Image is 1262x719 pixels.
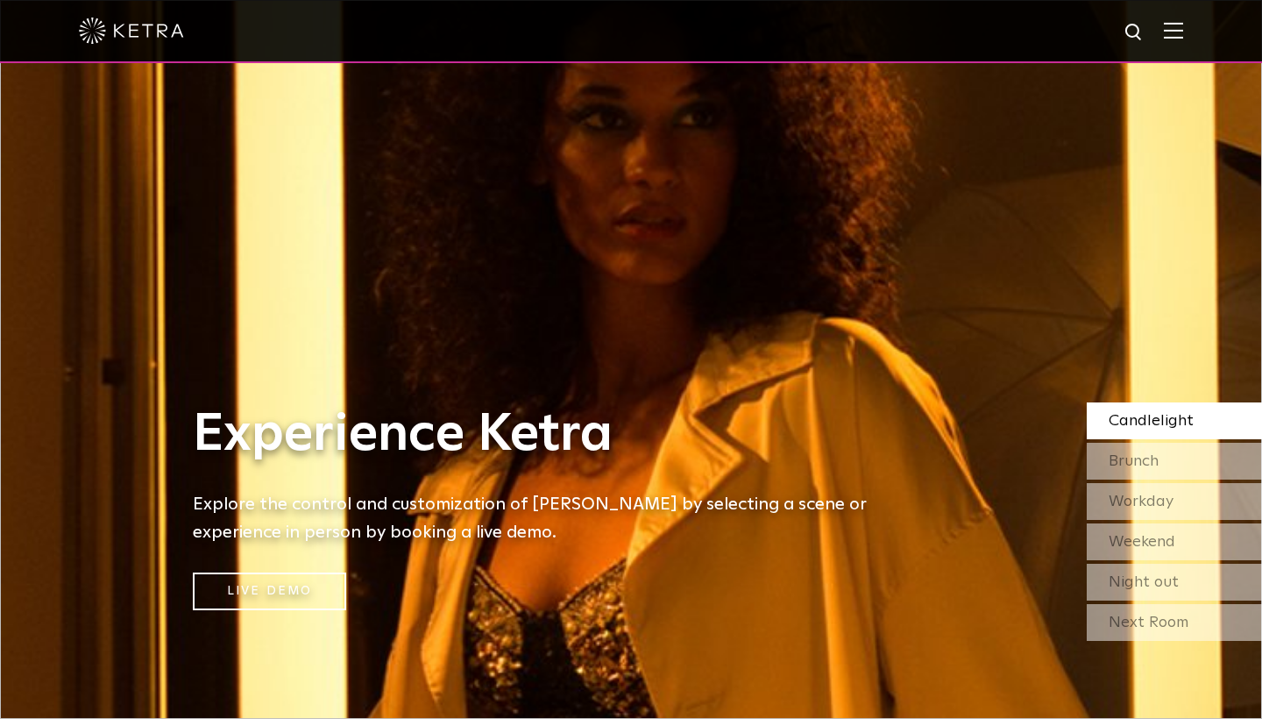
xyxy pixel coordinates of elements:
img: ketra-logo-2019-white [79,18,184,44]
span: Candlelight [1109,413,1194,429]
h1: Experience Ketra [193,406,894,464]
h5: Explore the control and customization of [PERSON_NAME] by selecting a scene or experience in pers... [193,490,894,546]
span: Night out [1109,574,1179,590]
span: Weekend [1109,534,1175,550]
img: search icon [1124,22,1145,44]
a: Live Demo [193,573,346,610]
img: Hamburger%20Nav.svg [1164,22,1183,39]
span: Brunch [1109,453,1159,469]
div: Next Room [1087,604,1262,641]
span: Workday [1109,494,1173,509]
